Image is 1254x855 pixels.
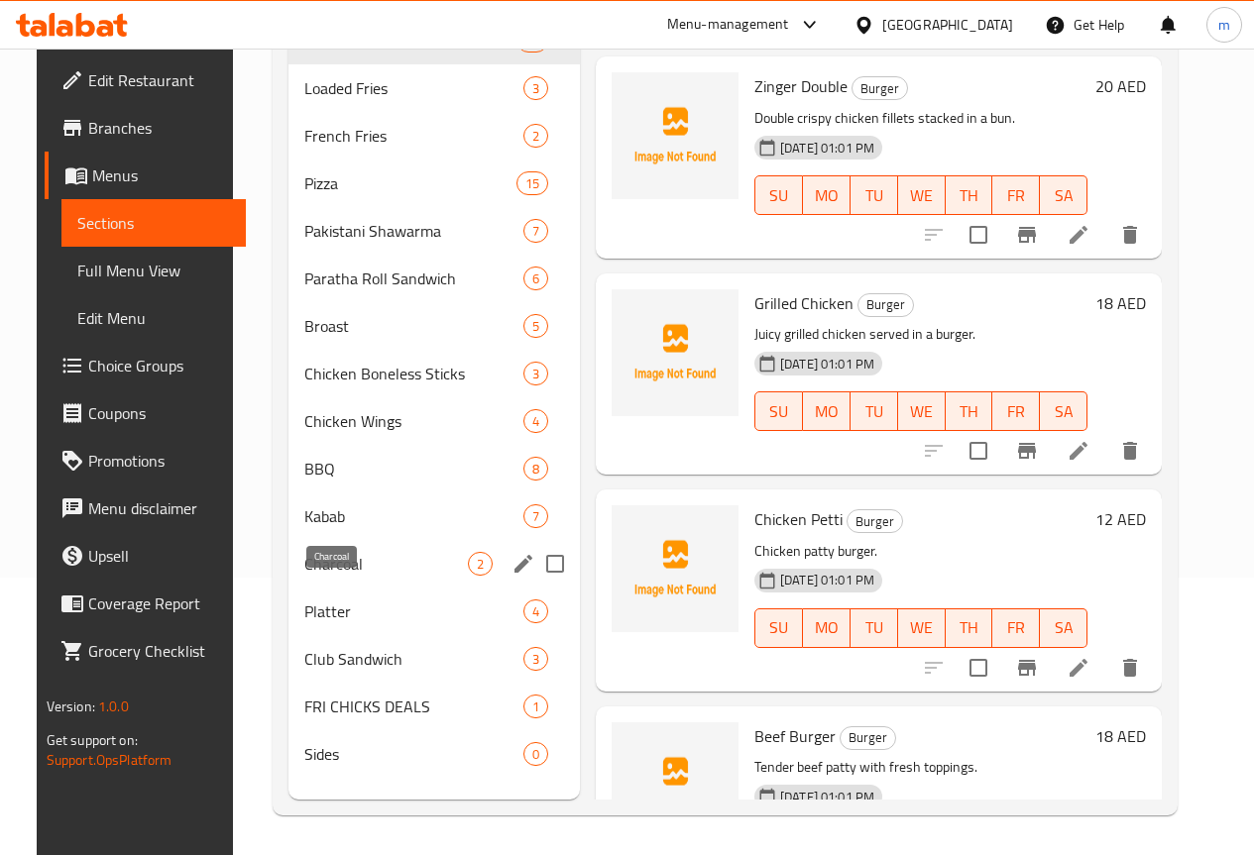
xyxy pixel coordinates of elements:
div: Menu-management [667,13,789,37]
div: items [523,219,548,243]
div: items [523,457,548,481]
div: Club Sandwich3 [288,635,580,683]
span: 7 [524,222,547,241]
button: TH [946,391,993,431]
span: Charcoal [304,552,468,576]
a: Support.OpsPlatform [47,747,172,773]
a: Promotions [45,437,246,484]
button: Branch-specific-item [1003,644,1051,692]
span: French Fries [304,124,523,148]
button: MO [803,608,851,648]
span: TH [954,613,985,642]
span: [DATE] 01:01 PM [772,571,882,589]
span: Club Sandwich [304,647,523,671]
span: 7 [524,507,547,526]
span: Chicken Wings [304,409,523,433]
span: Kabab [304,504,523,528]
button: delete [1106,211,1154,259]
span: TU [858,181,890,210]
div: items [523,267,548,290]
img: Zinger Double [612,72,739,199]
div: Chicken Wings4 [288,397,580,445]
span: [DATE] 01:01 PM [772,139,882,158]
div: Pizza [304,171,515,195]
span: Edit Menu [77,306,230,330]
a: Upsell [45,532,246,580]
div: Chicken Boneless Sticks [304,362,523,385]
div: BBQ [304,457,523,481]
span: Menu disclaimer [88,496,230,520]
button: FR [992,175,1040,215]
span: SU [763,181,795,210]
span: Broast [304,314,523,338]
img: Grilled Chicken [612,289,739,416]
button: Branch-specific-item [1003,211,1051,259]
span: 3 [524,79,547,98]
span: Platter [304,599,523,623]
span: Loaded Fries [304,76,523,100]
h6: 20 AED [1095,72,1146,100]
p: Tender beef patty with fresh toppings. [754,755,1087,780]
button: SA [1040,391,1087,431]
span: Chicken Petti [754,504,843,534]
button: SA [1040,608,1087,648]
span: SA [1048,613,1080,642]
span: FRI CHICKS DEALS [304,695,523,718]
button: delete [1106,427,1154,475]
button: WE [898,608,946,648]
span: FR [1000,397,1032,426]
div: items [523,695,548,718]
button: MO [803,391,851,431]
h6: 18 AED [1095,722,1146,750]
img: Beef Burger [612,722,739,849]
div: items [523,362,548,385]
span: 5 [524,317,547,336]
div: BBQ8 [288,445,580,492]
span: Select to update [958,214,999,256]
div: Pakistani Shawarma7 [288,207,580,255]
span: Upsell [88,544,230,568]
p: Juicy grilled chicken served in a burger. [754,322,1087,347]
span: 2 [524,127,547,146]
span: Burger [858,293,913,316]
span: 6 [524,269,547,288]
button: TU [851,608,898,648]
span: Full Menu View [77,259,230,282]
button: TU [851,391,898,431]
span: TU [858,397,890,426]
span: Coverage Report [88,591,230,615]
div: Kabab7 [288,492,580,540]
div: items [523,599,548,623]
div: items [523,314,548,338]
span: Menus [92,163,230,187]
div: items [523,647,548,671]
span: Burger [841,726,895,749]
button: delete [1106,644,1154,692]
span: TU [858,613,890,642]
div: Burger [847,509,903,533]
a: Edit Restaurant [45,56,246,104]
a: Full Menu View [61,247,246,294]
span: Beef Burger [754,721,836,751]
div: Platter4 [288,588,580,635]
span: Version: [47,694,95,719]
button: Branch-specific-item [1003,427,1051,475]
span: Select to update [958,647,999,689]
span: 2 [469,555,492,574]
a: Menus [45,152,246,199]
span: TH [954,181,985,210]
h6: 12 AED [1095,505,1146,533]
span: Get support on: [47,727,138,753]
div: items [523,504,548,528]
button: WE [898,391,946,431]
a: Choice Groups [45,342,246,389]
div: Broast5 [288,302,580,350]
button: FR [992,391,1040,431]
span: WE [906,397,938,426]
div: Chicken Boneless Sticks3 [288,350,580,397]
span: MO [811,181,843,210]
span: Paratha Roll Sandwich [304,267,523,290]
